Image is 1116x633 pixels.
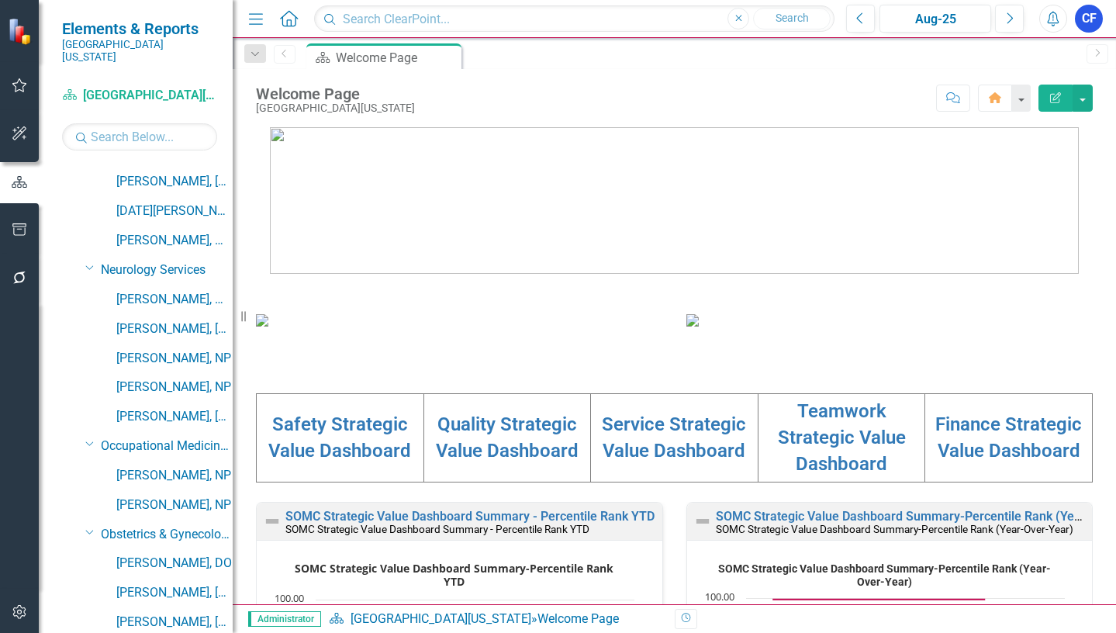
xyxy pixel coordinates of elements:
[256,314,268,327] img: download%20somc%20mission%20vision.png
[436,413,579,462] a: Quality Strategic Value Dashboard
[753,8,831,29] button: Search
[716,523,1073,535] small: SOMC Strategic Value Dashboard Summary-Percentile Rank (Year-Over-Year)
[116,173,233,191] a: [PERSON_NAME], [GEOGRAPHIC_DATA]
[116,408,233,426] a: [PERSON_NAME], [GEOGRAPHIC_DATA]
[776,12,809,24] span: Search
[8,17,35,44] img: ClearPoint Strategy
[62,87,217,105] a: [GEOGRAPHIC_DATA][US_STATE]
[116,614,233,631] a: [PERSON_NAME], [GEOGRAPHIC_DATA]
[116,291,233,309] a: [PERSON_NAME], MD
[705,590,734,604] text: 100.00
[351,611,531,626] a: [GEOGRAPHIC_DATA][US_STATE]
[879,5,991,33] button: Aug-25
[101,438,233,455] a: Occupational Medicine Services
[314,5,834,33] input: Search ClearPoint...
[717,562,1050,588] text: SOMC Strategic Value Dashboard Summary-Percentile Rank (Year- Over-Year)
[116,202,233,220] a: [DATE][PERSON_NAME], MD
[62,123,217,150] input: Search Below...
[693,512,712,531] img: Not Defined
[275,591,304,605] text: 100.00
[602,413,746,462] a: Service Strategic Value Dashboard
[116,555,233,572] a: [PERSON_NAME], DO
[62,19,217,38] span: Elements & Reports
[329,611,663,628] div: »
[537,611,619,626] div: Welcome Page
[285,523,589,535] small: SOMC Strategic Value Dashboard Summary - Percentile Rank YTD
[1075,5,1103,33] button: CF
[270,127,1079,274] img: download%20somc%20logo%20v2.png
[778,400,906,476] a: Teamwork Strategic Value Dashboard
[256,102,415,114] div: [GEOGRAPHIC_DATA][US_STATE]
[769,597,988,603] g: Goal, series 2 of 3. Line with 6 data points.
[116,350,233,368] a: [PERSON_NAME], NP
[116,379,233,396] a: [PERSON_NAME], NP
[285,509,655,524] a: SOMC Strategic Value Dashboard Summary - Percentile Rank YTD
[101,526,233,544] a: Obstetrics & Gynecology
[336,48,458,67] div: Welcome Page
[256,85,415,102] div: Welcome Page
[295,561,613,589] text: SOMC Strategic Value Dashboard Summary-Percentile Rank YTD
[885,10,986,29] div: Aug-25
[686,314,699,327] img: download%20somc%20strategic%20values%20v2.png
[116,467,233,485] a: [PERSON_NAME], NP
[268,413,411,462] a: Safety Strategic Value Dashboard
[116,232,233,250] a: [PERSON_NAME], MD
[116,320,233,338] a: [PERSON_NAME], [GEOGRAPHIC_DATA]
[248,611,321,627] span: Administrator
[116,496,233,514] a: [PERSON_NAME], NP
[116,584,233,602] a: [PERSON_NAME], [GEOGRAPHIC_DATA]
[263,512,282,531] img: Not Defined
[935,413,1082,462] a: Finance Strategic Value Dashboard
[62,38,217,64] small: [GEOGRAPHIC_DATA][US_STATE]
[101,261,233,279] a: Neurology Services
